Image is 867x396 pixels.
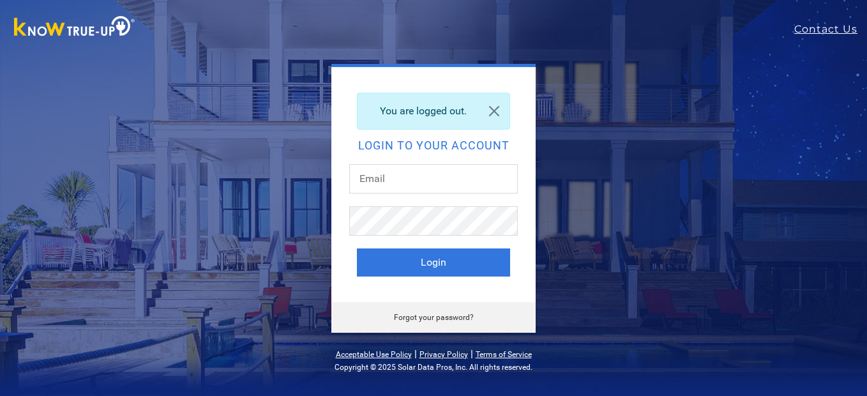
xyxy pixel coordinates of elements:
[476,350,532,359] a: Terms of Service
[414,347,417,360] span: |
[357,93,510,130] div: You are logged out.
[336,350,412,359] a: Acceptable Use Policy
[794,22,867,37] a: Contact Us
[394,313,474,322] a: Forgot your password?
[357,248,510,277] button: Login
[419,350,468,359] a: Privacy Policy
[349,164,518,194] input: Email
[357,140,510,151] h2: Login to your account
[479,93,509,129] a: Close
[8,13,142,42] img: Know True-Up
[471,347,473,360] span: |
